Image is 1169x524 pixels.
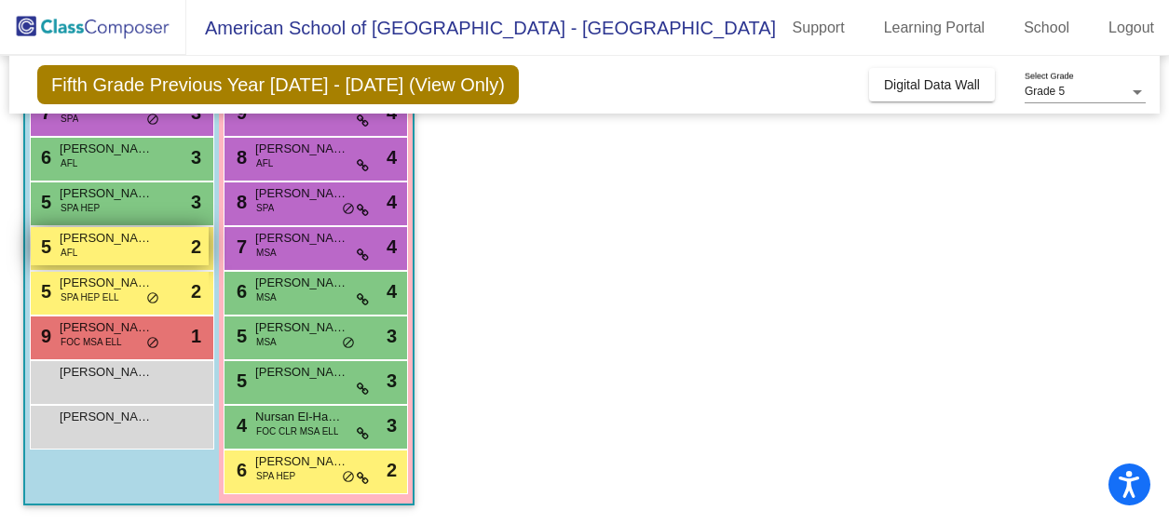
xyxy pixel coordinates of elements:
span: 2 [387,456,397,484]
span: 5 [232,370,247,391]
span: do_not_disturb_alt [342,470,355,485]
span: AFL [61,246,77,260]
span: Digital Data Wall [884,77,980,92]
span: do_not_disturb_alt [146,113,159,128]
span: do_not_disturb_alt [342,202,355,217]
span: [PERSON_NAME] [255,318,348,337]
span: [PERSON_NAME] [60,140,153,158]
span: AFL [256,156,273,170]
a: Logout [1094,13,1169,43]
span: do_not_disturb_alt [342,336,355,351]
a: Learning Portal [869,13,1000,43]
span: [PERSON_NAME] [255,274,348,292]
a: Support [778,13,860,43]
span: 8 [232,192,247,212]
a: School [1009,13,1084,43]
span: FOC MSA ELL [61,335,122,349]
span: [PERSON_NAME] [60,274,153,292]
span: Fifth Grade Previous Year [DATE] - [DATE] (View Only) [37,65,519,104]
span: [PERSON_NAME] [60,318,153,337]
span: 6 [232,281,247,302]
span: 8 [232,147,247,168]
span: [PERSON_NAME] [60,184,153,203]
span: [PERSON_NAME] [255,229,348,248]
span: do_not_disturb_alt [146,336,159,351]
span: 5 [36,281,51,302]
span: 5 [36,236,51,257]
span: [PERSON_NAME] [255,140,348,158]
span: MSA [256,290,277,304]
span: FOC CLR MSA ELL [256,424,338,438]
span: [PERSON_NAME] [PERSON_NAME] [60,363,153,382]
span: 6 [36,147,51,168]
span: 3 [387,322,397,350]
span: AFL [61,156,77,170]
span: Grade 5 [1025,85,1065,98]
span: 3 [191,188,201,216]
span: 3 [387,367,397,395]
span: 4 [387,233,397,261]
span: 2 [191,233,201,261]
span: SPA HEP [61,201,100,215]
span: 5 [232,326,247,346]
span: 4 [387,143,397,171]
span: 5 [36,192,51,212]
span: 6 [232,460,247,480]
span: SPA [256,201,274,215]
span: 4 [232,415,247,436]
span: [PERSON_NAME] [255,184,348,203]
span: 1 [191,322,201,350]
span: SPA HEP [256,469,295,483]
span: 3 [191,143,201,171]
span: SPA HEP ELL [61,290,118,304]
span: [PERSON_NAME] [60,408,153,426]
span: 3 [387,411,397,439]
span: [PERSON_NAME] [255,452,348,471]
span: do_not_disturb_alt [146,291,159,306]
span: [PERSON_NAME] [60,229,153,248]
span: 7 [232,236,247,257]
button: Digital Data Wall [869,68,995,101]
span: MSA [256,246,277,260]
span: 4 [387,188,397,216]
span: 4 [387,277,397,305]
span: 9 [36,326,51,346]
span: American School of [GEOGRAPHIC_DATA] - [GEOGRAPHIC_DATA] [186,13,776,43]
span: 2 [191,277,201,305]
span: MSA [256,335,277,349]
span: Nursan El-Hammali [255,408,348,426]
span: [PERSON_NAME] [255,363,348,382]
span: SPA [61,112,78,126]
